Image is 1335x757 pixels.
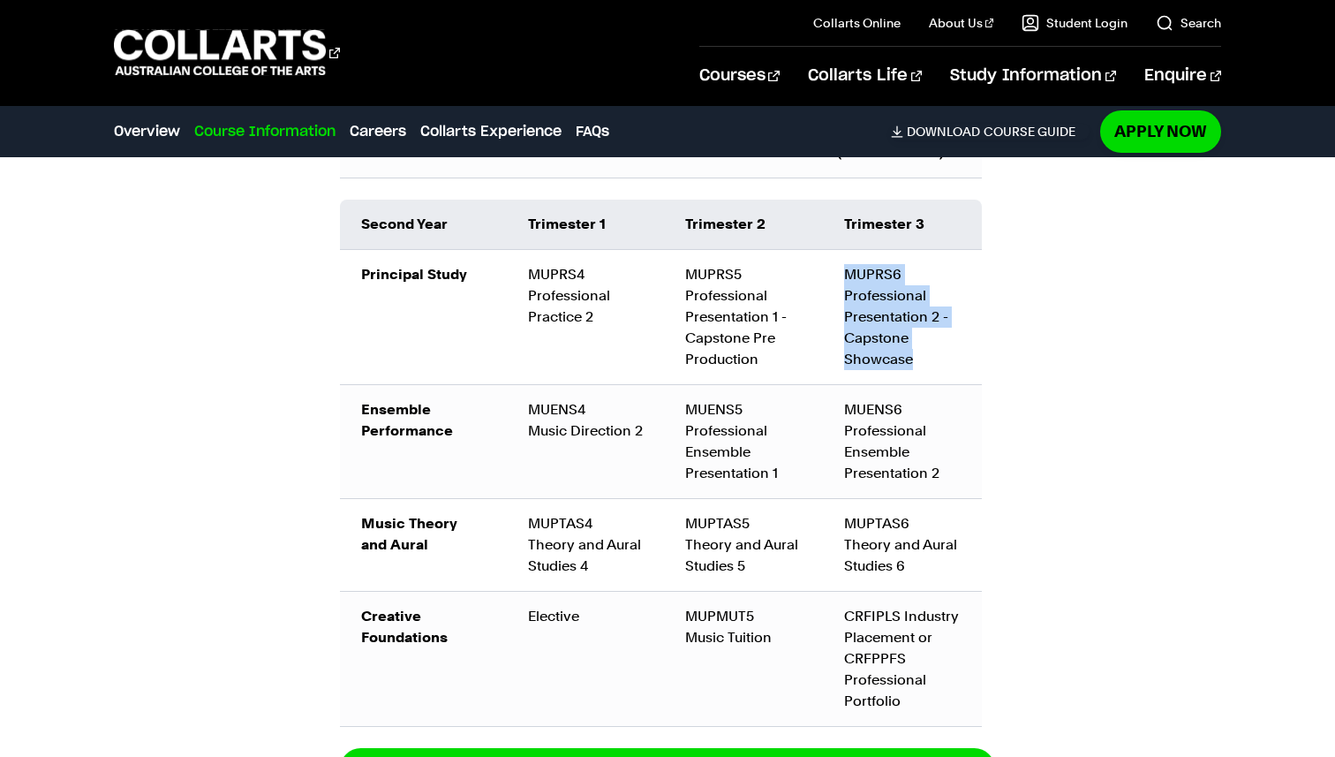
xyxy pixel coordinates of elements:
[507,591,664,726] td: Elective
[823,200,982,250] td: Trimester 3
[350,121,406,142] a: Careers
[1144,47,1221,105] a: Enquire
[699,47,780,105] a: Courses
[844,513,961,577] div: MUPTAS6 Theory and Aural Studies 6
[808,47,922,105] a: Collarts Life
[844,399,961,484] div: MUENS6 Professional Ensemble Presentation 2
[420,121,562,142] a: Collarts Experience
[361,401,453,439] strong: Ensemble Performance
[664,384,823,498] td: MUENS5 Professional Ensemble Presentation 1
[844,606,961,712] div: CRFIPLS Industry Placement or CRFPPFS Professional Portfolio
[507,200,664,250] td: Trimester 1
[664,591,823,726] td: MUPMUT5 Music Tuition
[813,14,901,32] a: Collarts Online
[891,124,1090,140] a: DownloadCourse Guide
[685,513,802,577] div: MUPTAS5 Theory and Aural Studies 5
[664,200,823,250] td: Trimester 2
[907,124,980,140] span: Download
[576,121,609,142] a: FAQs
[1100,110,1221,152] a: Apply Now
[823,249,982,384] td: MUPRS6 Professional Presentation 2 - Capstone Showcase
[507,498,664,591] td: MUPTAS4 Theory and Aural Studies 4
[114,121,180,142] a: Overview
[1022,14,1128,32] a: Student Login
[528,399,643,442] div: MUENS4 Music Direction 2
[361,266,467,283] strong: Principal Study
[361,515,457,553] strong: Music Theory and Aural
[950,47,1116,105] a: Study Information
[194,121,336,142] a: Course Information
[361,608,448,646] strong: Creative Foundations
[929,14,994,32] a: About Us
[114,27,340,78] div: Go to homepage
[507,249,664,384] td: MUPRS4 Professional Practice 2
[664,249,823,384] td: MUPRS5 Professional Presentation 1 - Capstone Pre Production
[340,200,507,250] td: Second Year
[1156,14,1221,32] a: Search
